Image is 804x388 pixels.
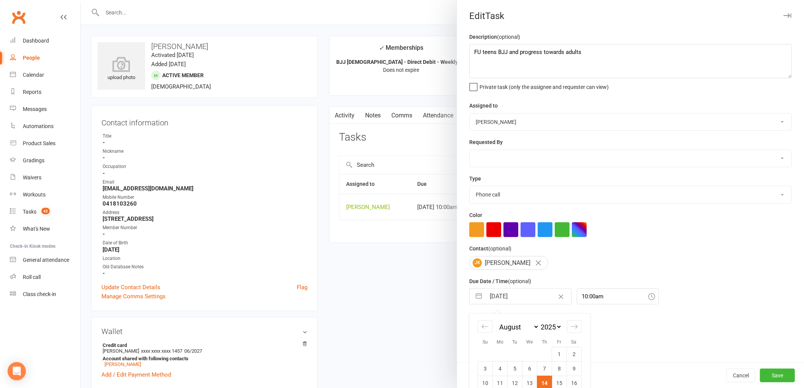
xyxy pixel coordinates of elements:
[23,192,46,198] div: Workouts
[497,34,520,40] small: (optional)
[469,312,513,320] label: Email preferences
[469,244,511,253] label: Contact
[760,369,795,382] button: Save
[469,277,531,285] label: Due Date / Time
[469,33,520,41] label: Description
[571,339,577,345] small: Sa
[457,11,804,21] div: Edit Task
[10,169,80,186] a: Waivers
[508,278,531,284] small: (optional)
[493,361,508,376] td: Monday, August 4, 2025
[23,106,47,112] div: Messages
[41,208,50,214] span: 42
[23,89,41,95] div: Reports
[10,152,80,169] a: Gradings
[508,361,522,376] td: Tuesday, August 5, 2025
[23,55,40,61] div: People
[23,72,44,78] div: Calendar
[469,101,498,110] label: Assigned to
[483,339,488,345] small: Su
[23,123,54,129] div: Automations
[23,257,69,263] div: General attendance
[567,320,582,333] div: Move forward to switch to the next month.
[23,174,41,181] div: Waivers
[23,157,44,163] div: Gradings
[10,32,80,49] a: Dashboard
[10,118,80,135] a: Automations
[8,362,26,380] div: Open Intercom Messenger
[526,339,533,345] small: We
[23,291,56,297] div: Class check-in
[10,252,80,269] a: General attendance kiosk mode
[9,8,28,27] a: Clubworx
[10,135,80,152] a: Product Sales
[480,81,609,90] span: Private task (only the assignee and requester can view)
[552,361,567,376] td: Friday, August 8, 2025
[23,226,50,232] div: What's New
[478,361,493,376] td: Sunday, August 3, 2025
[10,49,80,67] a: People
[567,361,582,376] td: Saturday, August 9, 2025
[473,258,482,268] span: JK
[552,347,567,361] td: Friday, August 1, 2025
[554,289,568,304] button: Clear Date
[10,269,80,286] a: Roll call
[469,174,481,183] label: Type
[469,138,503,146] label: Requested By
[488,245,511,252] small: (optional)
[10,186,80,203] a: Workouts
[522,361,537,376] td: Wednesday, August 6, 2025
[557,339,561,345] small: Fr
[469,211,482,219] label: Color
[10,203,80,220] a: Tasks 42
[23,140,55,146] div: Product Sales
[512,339,517,345] small: Tu
[10,101,80,118] a: Messages
[469,256,548,270] div: [PERSON_NAME]
[726,369,755,382] button: Cancel
[497,339,503,345] small: Mo
[469,44,792,78] textarea: FU teens BJJ and progress towards adults
[10,84,80,101] a: Reports
[23,38,49,44] div: Dashboard
[23,209,36,215] div: Tasks
[537,361,552,376] td: Thursday, August 7, 2025
[542,339,547,345] small: Th
[10,286,80,303] a: Class kiosk mode
[10,220,80,238] a: What's New
[10,67,80,84] a: Calendar
[478,320,492,333] div: Move backward to switch to the previous month.
[567,347,582,361] td: Saturday, August 2, 2025
[23,274,41,280] div: Roll call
